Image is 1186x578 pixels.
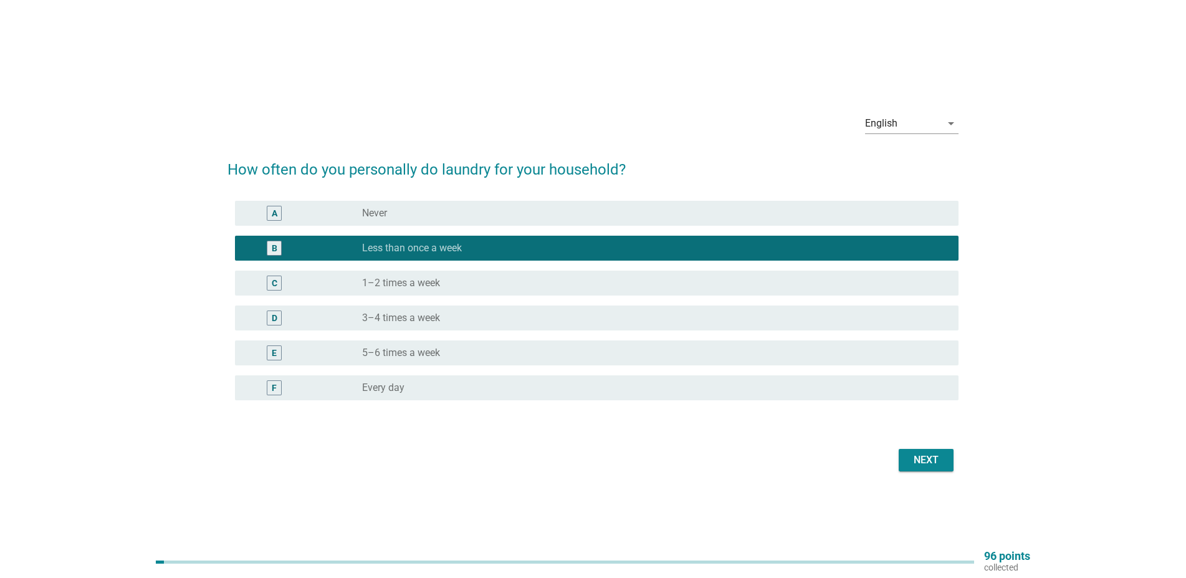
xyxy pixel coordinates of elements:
div: E [272,346,277,359]
div: English [865,118,897,129]
label: Never [362,207,387,219]
label: 3–4 times a week [362,312,440,324]
button: Next [899,449,954,471]
label: 5–6 times a week [362,347,440,359]
label: 1–2 times a week [362,277,440,289]
p: 96 points [984,551,1030,562]
label: Less than once a week [362,242,462,254]
div: C [272,276,277,289]
div: Next [909,453,944,468]
div: B [272,241,277,254]
i: arrow_drop_down [944,116,959,131]
div: A [272,206,277,219]
div: D [272,311,277,324]
h2: How often do you personally do laundry for your household? [227,146,959,181]
label: Every day [362,382,404,394]
p: collected [984,562,1030,573]
div: F [272,381,277,394]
